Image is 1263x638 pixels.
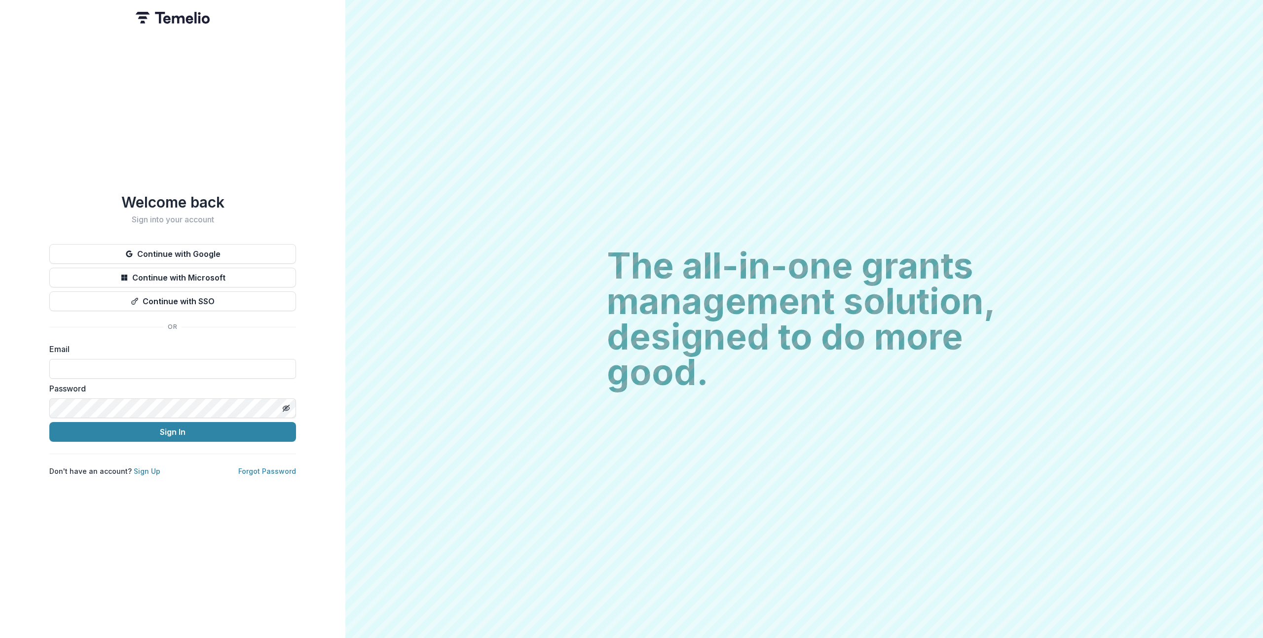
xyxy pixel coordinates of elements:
[49,268,296,287] button: Continue with Microsoft
[49,466,160,476] p: Don't have an account?
[49,215,296,224] h2: Sign into your account
[134,467,160,475] a: Sign Up
[238,467,296,475] a: Forgot Password
[49,343,290,355] label: Email
[49,383,290,394] label: Password
[49,291,296,311] button: Continue with SSO
[136,12,210,24] img: Temelio
[278,400,294,416] button: Toggle password visibility
[49,193,296,211] h1: Welcome back
[49,422,296,442] button: Sign In
[49,244,296,264] button: Continue with Google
